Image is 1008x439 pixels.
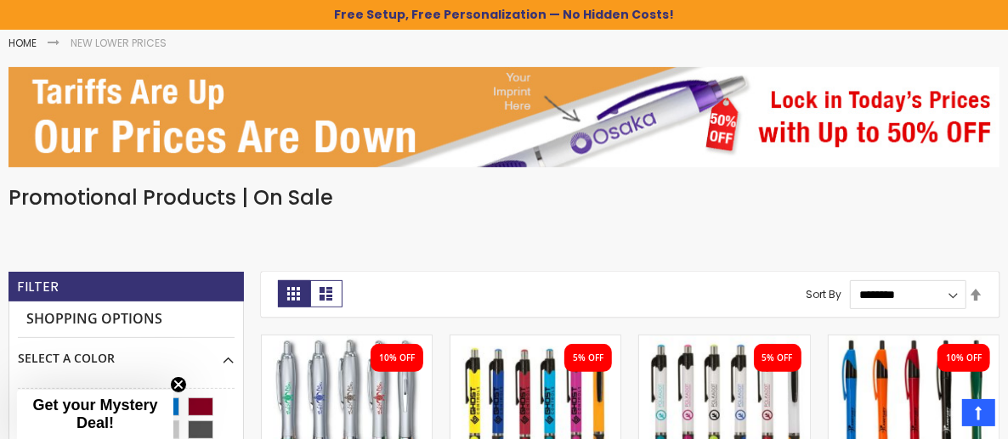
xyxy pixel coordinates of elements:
[17,278,59,296] strong: Filter
[573,352,603,364] div: 5% OFF
[71,36,167,50] strong: New Lower Prices
[379,352,415,364] div: 10% OFF
[262,335,432,349] a: Basset II Klick Pen
[32,397,157,431] span: Get your Mystery Deal!
[18,338,235,367] div: Select A Color
[18,301,235,338] strong: Shopping Options
[278,280,310,307] strong: Grid
[170,376,187,393] button: Close teaser
[8,36,37,50] a: Home
[17,390,173,439] div: Get your Mystery Deal!Close teaser
[450,335,620,349] a: Louisiana Pen
[8,67,1000,168] img: New Lower Prices
[806,287,841,301] label: Sort By
[8,184,1000,211] h1: Promotional Products | On Sale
